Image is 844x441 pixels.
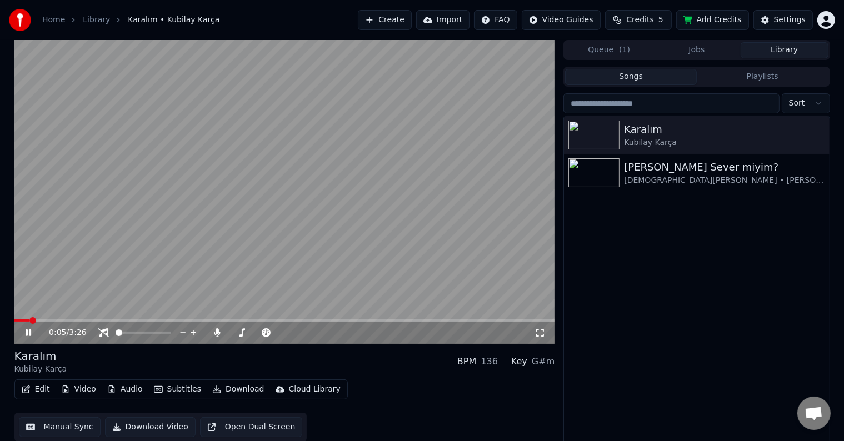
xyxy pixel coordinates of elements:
button: Songs [565,69,697,85]
button: Credits5 [605,10,672,30]
div: [PERSON_NAME] Sever miyim? [624,159,825,175]
a: Library [83,14,110,26]
div: Key [511,355,527,368]
img: youka [9,9,31,31]
button: Edit [17,382,54,397]
button: Manual Sync [19,417,101,437]
div: 136 [481,355,498,368]
button: Settings [753,10,813,30]
nav: breadcrumb [42,14,219,26]
span: ( 1 ) [619,44,630,56]
a: Açık sohbet [797,397,831,430]
button: Video [57,382,101,397]
div: BPM [457,355,476,368]
button: Playlists [697,69,828,85]
span: 3:26 [69,327,86,338]
div: Cloud Library [289,384,341,395]
button: Create [358,10,412,30]
div: / [49,327,76,338]
div: Kubilay Karça [624,137,825,148]
div: Karalım [624,122,825,137]
button: Import [416,10,470,30]
button: Download Video [105,417,196,437]
span: 5 [658,14,663,26]
button: Subtitles [149,382,206,397]
button: Queue [565,42,653,58]
span: Credits [626,14,653,26]
button: Download [208,382,269,397]
button: Video Guides [522,10,601,30]
button: Open Dual Screen [200,417,303,437]
a: Home [42,14,65,26]
button: Jobs [653,42,741,58]
div: Karalım [14,348,67,364]
button: Library [741,42,828,58]
span: Karalım • Kubilay Karça [128,14,219,26]
div: Settings [774,14,806,26]
div: G#m [532,355,555,368]
button: FAQ [474,10,517,30]
span: 0:05 [49,327,66,338]
div: [DEMOGRAPHIC_DATA][PERSON_NAME] • [PERSON_NAME] [624,175,825,186]
button: Audio [103,382,147,397]
span: Sort [789,98,805,109]
button: Add Credits [676,10,749,30]
div: Kubilay Karça [14,364,67,375]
